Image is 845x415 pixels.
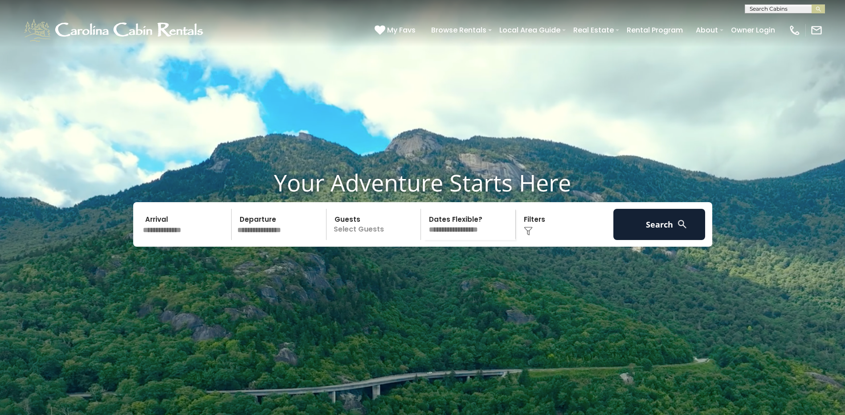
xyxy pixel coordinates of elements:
button: Search [613,209,706,240]
img: White-1-1-2.png [22,17,207,44]
img: search-regular-white.png [677,219,688,230]
a: Real Estate [569,22,618,38]
a: About [691,22,723,38]
a: Local Area Guide [495,22,565,38]
a: Browse Rentals [427,22,491,38]
img: phone-regular-white.png [788,24,801,37]
a: My Favs [375,24,418,36]
p: Select Guests [329,209,421,240]
a: Rental Program [622,22,687,38]
a: Owner Login [727,22,780,38]
img: mail-regular-white.png [810,24,823,37]
span: My Favs [387,24,416,36]
img: filter--v1.png [524,227,533,236]
h1: Your Adventure Starts Here [7,169,838,196]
